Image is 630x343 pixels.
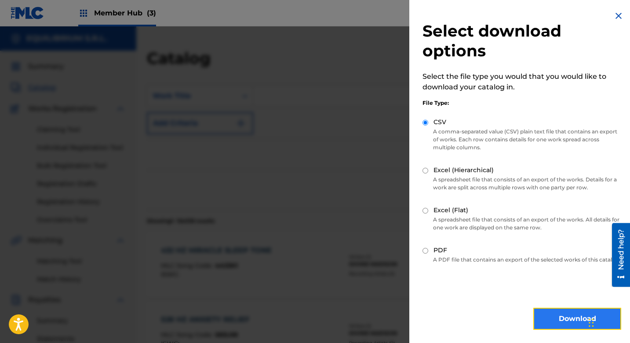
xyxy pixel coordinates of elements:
[422,176,621,192] p: A spreadsheet file that consists of an export of the works. Details for a work are split across m...
[433,206,468,215] label: Excel (Flat)
[422,128,621,151] p: A comma-separated value (CSV) plain text file that contains an export of works. Each row contains...
[433,118,446,127] label: CSV
[94,8,156,18] span: Member Hub
[422,256,621,264] p: A PDF file that contains an export of the selected works of this catalog.
[10,6,22,47] div: Need help?
[433,166,494,175] label: Excel (Hierarchical)
[422,216,621,232] p: A spreadsheet file that consists of an export of the works. All details for one work are displaye...
[433,246,447,255] label: PDF
[422,21,621,61] h2: Select download options
[586,301,630,343] iframe: Chat Widget
[422,71,621,92] p: Select the file type you would that you would like to download your catalog in.
[533,308,621,330] button: Download
[605,223,630,287] iframe: Resource Center
[589,310,594,336] div: Drag
[78,8,89,18] img: Top Rightsholders
[11,7,44,19] img: MLC Logo
[147,9,156,17] span: (3)
[422,99,621,107] div: File Type:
